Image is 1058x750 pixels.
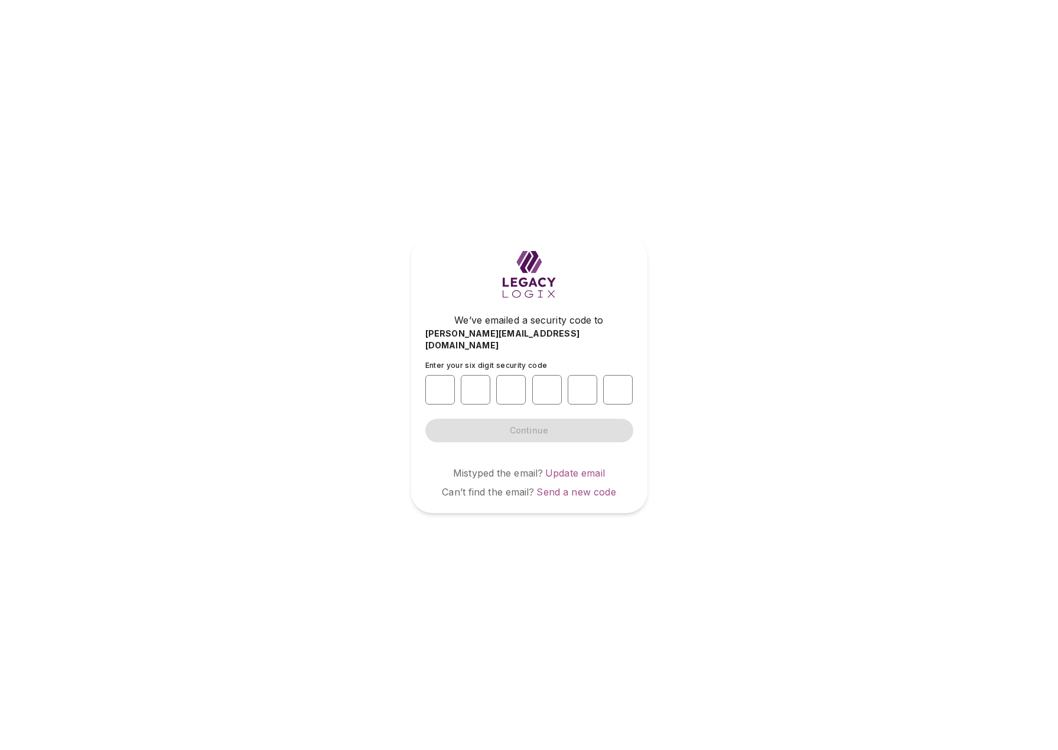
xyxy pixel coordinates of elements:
span: [PERSON_NAME][EMAIL_ADDRESS][DOMAIN_NAME] [425,328,633,351]
span: Can’t find the email? [442,486,534,498]
span: Enter your six digit security code [425,361,548,370]
span: We’ve emailed a security code to [454,313,603,327]
a: Send a new code [536,486,616,498]
a: Update email [545,467,605,479]
span: Mistyped the email? [453,467,543,479]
